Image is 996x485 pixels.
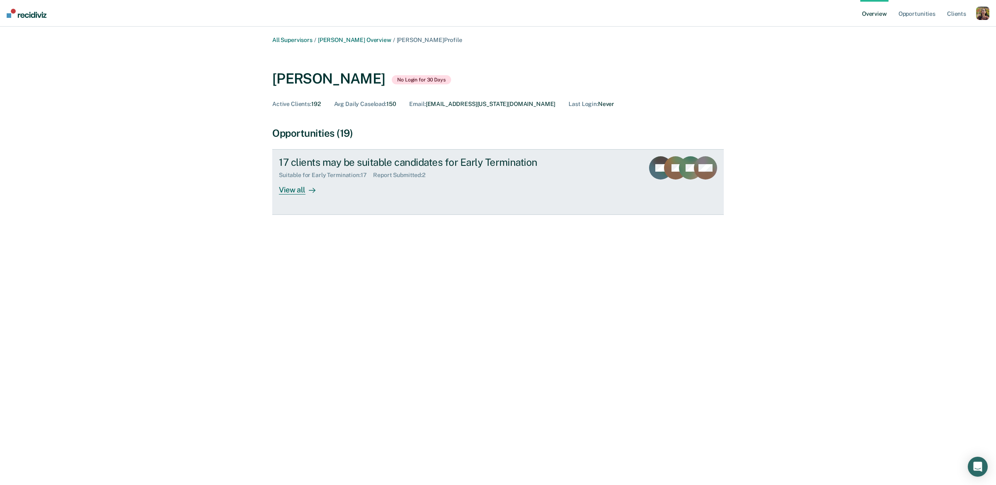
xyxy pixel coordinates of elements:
div: Report Submitted : 2 [373,172,432,179]
div: [PERSON_NAME] [272,70,385,87]
a: [PERSON_NAME] Overview [318,37,391,43]
span: Last Login : [569,101,598,107]
span: / [391,37,397,43]
img: Recidiviz [7,9,46,18]
div: Suitable for Early Termination : 17 [279,172,373,179]
div: Open Intercom Messenger [968,457,988,477]
div: View all [279,179,325,195]
span: Avg Daily Caseload : [334,101,386,107]
div: Never [569,101,614,108]
div: Opportunities (19) [272,127,724,139]
a: All Supervisors [272,37,312,43]
div: 150 [334,101,396,108]
span: [PERSON_NAME] Profile [397,37,462,43]
div: [EMAIL_ADDRESS][US_STATE][DOMAIN_NAME] [409,101,555,108]
div: 192 [272,101,321,108]
span: No Login for 30 Days [392,75,451,84]
span: / [312,37,318,43]
span: Email : [409,101,425,107]
span: Active Clients : [272,101,311,107]
a: 17 clients may be suitable candidates for Early TerminationSuitable for Early Termination:17Repor... [272,149,724,215]
div: 17 clients may be suitable candidates for Early Termination [279,156,570,168]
